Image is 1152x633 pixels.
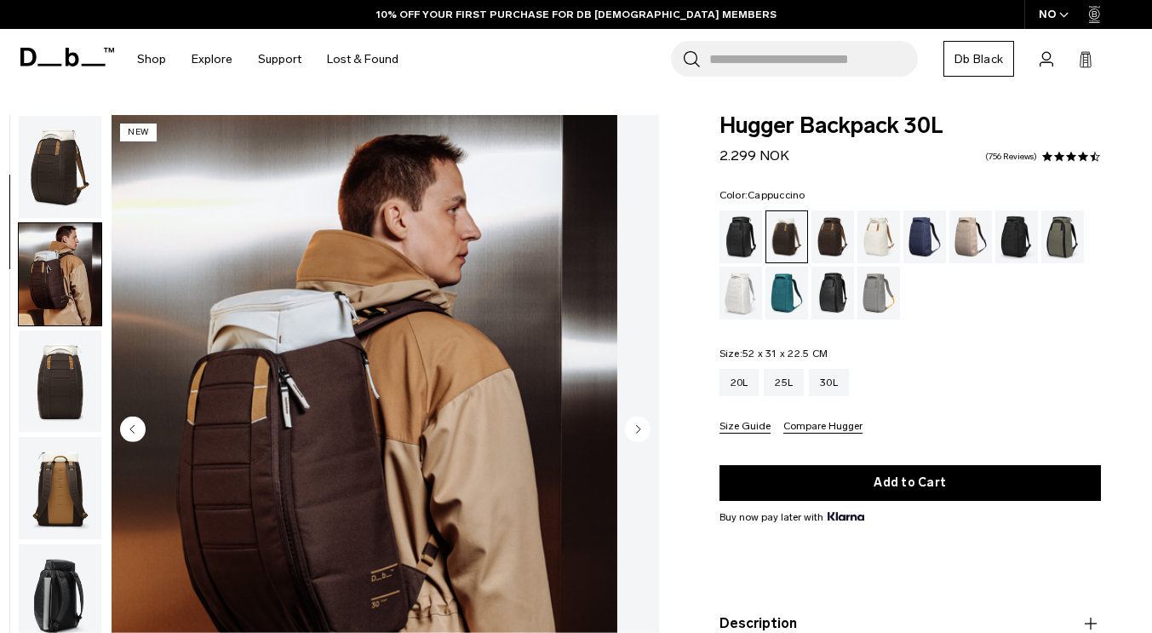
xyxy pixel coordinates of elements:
a: Midnight Teal [765,267,808,319]
button: Previous slide [120,417,146,446]
a: Black Out [719,210,762,263]
nav: Main Navigation [124,29,411,89]
img: Hugger Backpack 30L Cappuccino [19,331,101,433]
a: Charcoal Grey [995,210,1038,263]
a: Shop [137,29,166,89]
a: Support [258,29,301,89]
button: Add to Cart [719,465,1101,501]
span: Hugger Backpack 30L [719,115,1101,137]
a: Cappuccino [765,210,808,263]
img: Hugger Backpack 30L Cappuccino [19,223,101,325]
span: 52 x 31 x 22.5 CM [742,348,828,360]
a: Lost & Found [327,29,398,89]
img: {"height" => 20, "alt" => "Klarna"} [828,512,864,521]
button: Size Guide [719,421,771,434]
a: Forest Green [1041,210,1084,263]
a: 25L [764,369,804,396]
a: 756 reviews [985,152,1037,161]
button: Compare Hugger [783,421,863,434]
button: Hugger Backpack 30L Cappuccino [18,222,102,326]
legend: Size: [719,348,828,359]
legend: Color: [719,190,805,200]
a: Explore [192,29,232,89]
a: Oatmilk [857,210,900,263]
p: New [120,124,157,141]
a: Reflective Black [811,267,854,319]
span: Cappuccino [748,189,805,201]
span: 2.299 NOK [719,147,789,164]
a: Sand Grey [857,267,900,319]
a: Clean Slate [719,267,762,319]
a: Espresso [811,210,854,263]
a: 20L [719,369,759,396]
a: 30L [809,369,849,396]
a: Blue Hour [903,210,946,263]
img: Hugger Backpack 30L Cappuccino [19,116,101,218]
a: Fogbow Beige [949,210,992,263]
span: Buy now pay later with [719,509,864,525]
img: Hugger Backpack 30L Cappuccino [19,437,101,539]
a: Db Black [943,41,1014,77]
button: Hugger Backpack 30L Cappuccino [18,115,102,219]
button: Next slide [625,417,651,446]
button: Hugger Backpack 30L Cappuccino [18,330,102,434]
a: 10% OFF YOUR FIRST PURCHASE FOR DB [DEMOGRAPHIC_DATA] MEMBERS [376,7,777,22]
button: Hugger Backpack 30L Cappuccino [18,436,102,540]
